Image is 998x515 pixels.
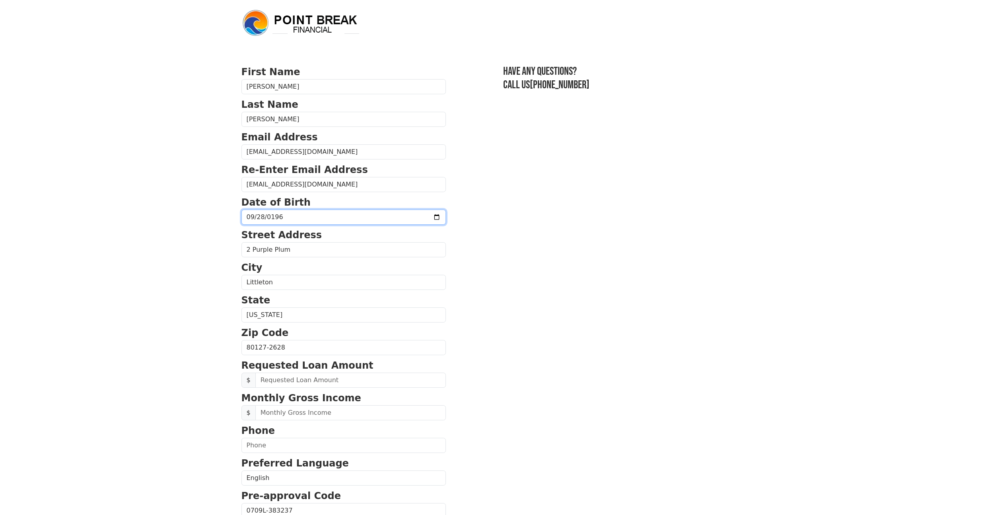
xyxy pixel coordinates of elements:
[241,197,311,208] strong: Date of Birth
[241,79,446,94] input: First Name
[241,229,322,241] strong: Street Address
[241,112,446,127] input: Last Name
[255,405,446,420] input: Monthly Gross Income
[503,78,757,92] h3: Call us
[241,360,374,371] strong: Requested Loan Amount
[241,177,446,192] input: Re-Enter Email Address
[241,242,446,257] input: Street Address
[241,405,256,420] span: $
[241,340,446,355] input: Zip Code
[241,458,349,469] strong: Preferred Language
[241,438,446,453] input: Phone
[241,373,256,388] span: $
[241,391,446,405] p: Monthly Gross Income
[255,373,446,388] input: Requested Loan Amount
[530,78,589,91] a: [PHONE_NUMBER]
[241,164,368,175] strong: Re-Enter Email Address
[241,9,361,37] img: logo.png
[241,132,318,143] strong: Email Address
[241,275,446,290] input: City
[241,144,446,159] input: Email Address
[241,425,275,436] strong: Phone
[241,99,298,110] strong: Last Name
[241,295,270,306] strong: State
[241,490,341,501] strong: Pre-approval Code
[241,66,300,78] strong: First Name
[241,327,289,338] strong: Zip Code
[503,65,757,78] h3: Have any questions?
[241,262,263,273] strong: City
